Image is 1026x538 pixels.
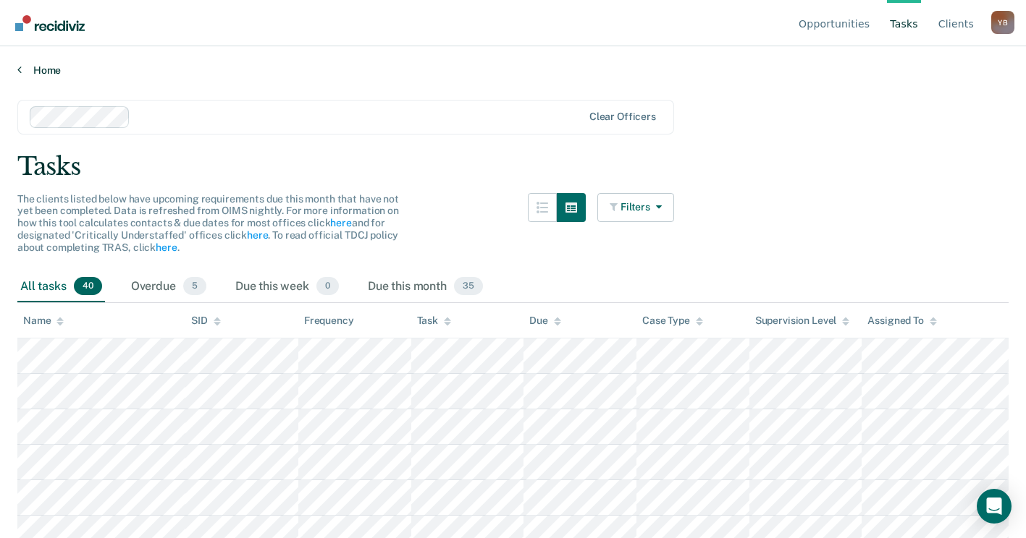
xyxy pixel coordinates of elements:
[15,15,85,31] img: Recidiviz
[529,315,561,327] div: Due
[755,315,850,327] div: Supervision Level
[991,11,1014,34] div: Y B
[642,315,703,327] div: Case Type
[977,489,1012,524] div: Open Intercom Messenger
[589,111,656,123] div: Clear officers
[191,315,221,327] div: SID
[304,315,354,327] div: Frequency
[454,277,483,296] span: 35
[17,152,1009,182] div: Tasks
[365,271,486,303] div: Due this month35
[330,217,351,229] a: here
[867,315,936,327] div: Assigned To
[417,315,451,327] div: Task
[17,193,399,253] span: The clients listed below have upcoming requirements due this month that have not yet been complet...
[156,242,177,253] a: here
[316,277,339,296] span: 0
[597,193,674,222] button: Filters
[128,271,209,303] div: Overdue5
[991,11,1014,34] button: Profile dropdown button
[17,271,105,303] div: All tasks40
[183,277,206,296] span: 5
[247,229,268,241] a: here
[232,271,342,303] div: Due this week0
[23,315,64,327] div: Name
[17,64,1009,77] a: Home
[74,277,102,296] span: 40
